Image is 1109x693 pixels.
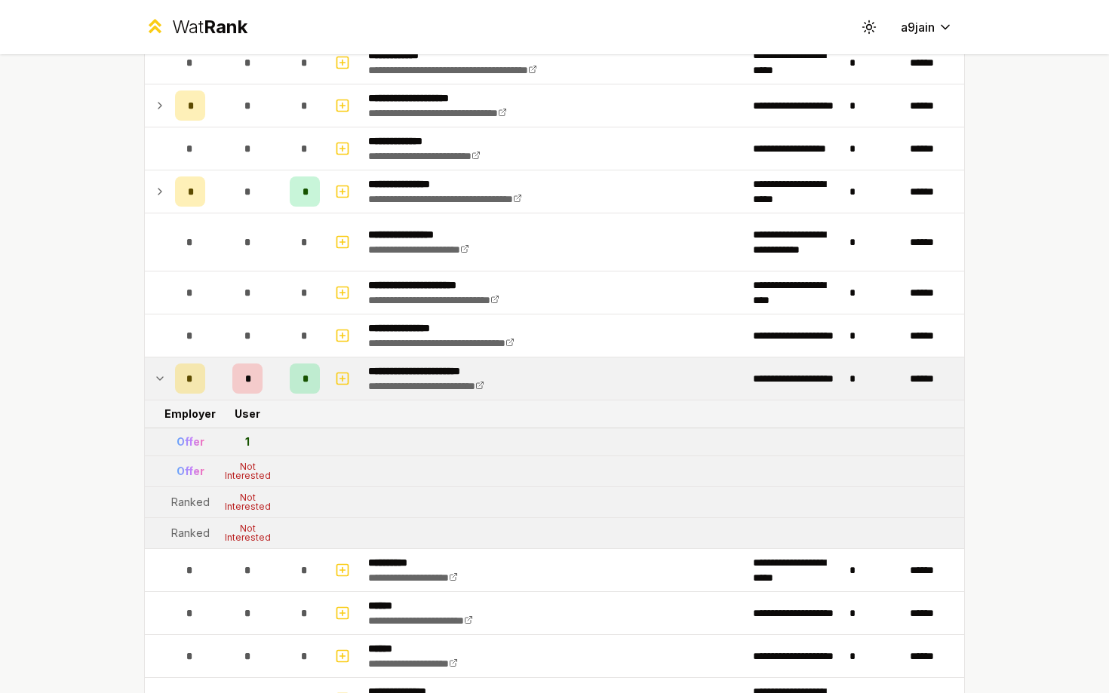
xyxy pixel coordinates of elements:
div: Not Interested [217,524,278,542]
div: Offer [177,434,204,449]
span: a9jain [901,18,935,36]
div: Offer [177,464,204,479]
div: Ranked [171,495,210,510]
button: a9jain [889,14,965,41]
div: Ranked [171,526,210,541]
div: Not Interested [217,493,278,511]
td: Employer [169,400,211,428]
td: User [211,400,284,428]
div: 1 [245,434,250,449]
div: Not Interested [217,462,278,480]
a: WatRank [144,15,247,39]
div: Wat [172,15,247,39]
span: Rank [204,16,247,38]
